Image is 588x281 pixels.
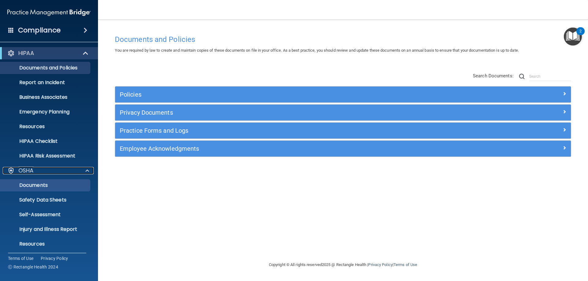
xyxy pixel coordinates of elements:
a: Terms of Use [8,255,33,261]
a: Terms of Use [394,262,417,267]
div: 2 [579,31,582,39]
a: Privacy Policy [41,255,68,261]
h5: Practice Forms and Logs [120,127,452,134]
p: Resources [4,241,88,247]
a: Privacy Policy [368,262,392,267]
a: OSHA [7,167,89,174]
a: Privacy Documents [120,108,566,117]
p: Report an Incident [4,79,88,86]
img: PMB logo [7,6,91,19]
p: HIPAA Risk Assessment [4,153,88,159]
img: ic-search.3b580494.png [519,74,525,79]
span: You are required by law to create and maintain copies of these documents on file in your office. ... [115,48,519,53]
p: Business Associates [4,94,88,100]
iframe: Drift Widget Chat Controller [482,238,581,262]
button: Open Resource Center, 2 new notifications [564,28,582,46]
span: Search Documents: [473,73,514,79]
h5: Policies [120,91,452,98]
p: OSHA [18,167,34,174]
span: Ⓒ Rectangle Health 2024 [8,264,58,270]
h4: Compliance [18,26,61,35]
div: Copyright © All rights reserved 2025 @ Rectangle Health | | [231,255,455,275]
p: Safety Data Sheets [4,197,88,203]
a: HIPAA [7,50,89,57]
a: Policies [120,90,566,99]
p: Documents and Policies [4,65,88,71]
p: Resources [4,124,88,130]
p: HIPAA Checklist [4,138,88,144]
p: HIPAA [18,50,34,57]
h5: Privacy Documents [120,109,452,116]
p: Emergency Planning [4,109,88,115]
a: Employee Acknowledgments [120,144,566,153]
p: Self-Assessment [4,212,88,218]
input: Search [529,72,571,81]
a: Practice Forms and Logs [120,126,566,135]
p: Injury and Illness Report [4,226,88,232]
p: Documents [4,182,88,188]
h4: Documents and Policies [115,35,571,43]
h5: Employee Acknowledgments [120,145,452,152]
